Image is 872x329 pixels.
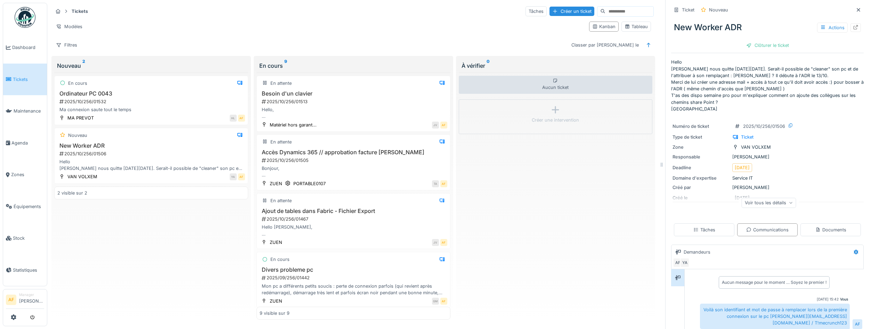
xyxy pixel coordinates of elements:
div: Matériel hors garant... [270,122,317,128]
div: 2 visible sur 2 [57,190,87,196]
div: TA [432,180,439,187]
div: Zone [673,144,730,150]
div: Ticket [741,134,753,140]
div: Classer par [PERSON_NAME] le [568,40,642,50]
span: Dashboard [12,44,44,51]
div: VAN VOLXEM [67,173,97,180]
div: Modèles [53,22,85,32]
h3: New Worker ADR [57,142,245,149]
div: Aucun message pour le moment … Soyez le premier ! [722,279,826,286]
div: Tâches [693,227,715,233]
div: Kanban [592,23,616,30]
div: YA [680,258,690,268]
sup: 0 [487,61,490,70]
div: AF [440,180,447,187]
h3: Besoin d'un clavier [260,90,447,97]
div: [DATE] [735,164,750,171]
div: 9 visible sur 9 [260,310,290,316]
a: Dashboard [3,32,47,64]
div: 2025/10/256/01532 [59,98,245,105]
div: Actions [817,23,848,33]
a: Zones [3,159,47,191]
div: Type de ticket [673,134,730,140]
div: JV [432,122,439,129]
img: Badge_color-CXgf-gQk.svg [15,7,35,28]
div: Tableau [625,23,648,30]
div: Ma connexion saute tout le temps [57,106,245,113]
div: Responsable [673,154,730,160]
div: AF [440,239,447,246]
li: AF [6,295,16,305]
div: Manager [19,292,44,297]
div: Deadline [673,164,730,171]
div: GM [432,298,439,305]
div: 2025/10/256/01467 [261,216,447,222]
a: Maintenance [3,95,47,127]
div: 2025/09/256/01442 [261,274,447,281]
a: Agenda [3,127,47,159]
div: Créer un ticket [549,7,594,16]
div: Clôturer le ticket [743,41,792,50]
div: Voir tous les détails [742,198,796,208]
div: 2025/10/256/01506 [743,123,785,130]
div: En attente [270,80,292,87]
div: Filtres [53,40,80,50]
div: Nouveau [709,7,728,13]
div: Documents [815,227,846,233]
div: Aucun ticket [459,76,653,94]
a: Statistiques [3,254,47,286]
div: Demandeurs [684,249,710,255]
div: 2025/10/256/01513 [261,98,447,105]
sup: 2 [82,61,85,70]
div: AF [238,173,245,180]
div: ZUEN [270,298,282,304]
div: Service IT [673,175,862,181]
h3: Ajout de tables dans Fabric - Fichier Export [260,208,447,214]
div: AF [440,122,447,129]
li: [PERSON_NAME] [19,292,44,307]
div: Créé par [673,184,730,191]
span: Maintenance [14,108,44,114]
div: VAN VOLXEM [741,144,771,150]
div: Créer une intervention [532,117,579,123]
div: Hello [PERSON_NAME] nous quitte [DATE][DATE]. Serait-il possible de "cleaner" son pc et de l'attr... [57,158,245,172]
div: Hello [PERSON_NAME], Normalement, ca devrait être les dernières grosses tables pour mon scope à m... [260,224,447,237]
div: ZUEN [270,180,282,187]
div: 2025/10/256/01506 [59,150,245,157]
div: Communications [746,227,789,233]
a: AF Manager[PERSON_NAME] [6,292,44,309]
div: En cours [68,80,87,87]
span: Équipements [14,203,44,210]
a: Stock [3,222,47,254]
div: Ticket [682,7,694,13]
div: 2025/10/256/01505 [261,157,447,164]
div: Hello, J'aurais besoin d'un deuxième clavier car le mien est resté chez moi.. [260,106,447,120]
div: AF [238,115,245,122]
div: JV [432,239,439,246]
div: HL [230,115,237,122]
div: À vérifier [462,61,650,70]
span: Agenda [11,140,44,146]
div: Mon pc a différents petits soucis : perte de connexion parfois (qui revient après redémarrage), d... [260,283,447,296]
div: Numéro de ticket [673,123,730,130]
h3: Accès Dynamics 365 // approbation facture [PERSON_NAME] [260,149,447,156]
div: En attente [270,139,292,145]
div: [DATE] 15:42 [817,297,839,302]
h3: Ordinateur PC 0043 [57,90,245,97]
div: MA PREVOT [67,115,94,121]
div: Tâches [525,6,547,16]
div: Bonjour, Serait-il possible de m'octroyer les accès à Dynamics 365. Je n'arrive pas à y accéder p... [260,165,447,178]
div: AF [440,298,447,305]
div: AF [853,319,862,329]
div: New Worker ADR [671,18,864,36]
div: PORTABLE0107 [293,180,326,187]
div: En cours [259,61,448,70]
div: En attente [270,197,292,204]
span: Zones [11,171,44,178]
strong: Tickets [69,8,91,15]
h3: Divers probleme pc [260,266,447,273]
div: [PERSON_NAME] [673,184,862,191]
div: Domaine d'expertise [673,175,730,181]
a: Tickets [3,64,47,96]
div: ZUEN [270,239,282,246]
